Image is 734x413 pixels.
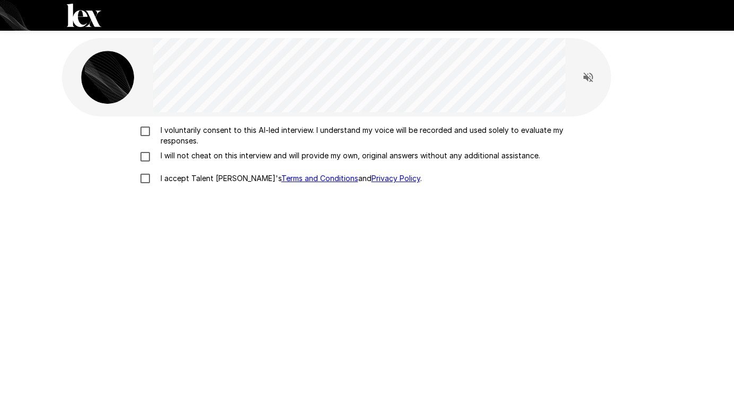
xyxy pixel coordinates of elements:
p: I accept Talent [PERSON_NAME]'s and . [156,173,422,184]
p: I will not cheat on this interview and will provide my own, original answers without any addition... [156,150,540,161]
button: Read questions aloud [578,67,599,88]
img: lex_avatar2.png [81,51,134,104]
a: Privacy Policy [372,174,420,183]
p: I voluntarily consent to this AI-led interview. I understand my voice will be recorded and used s... [156,125,600,146]
a: Terms and Conditions [281,174,358,183]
